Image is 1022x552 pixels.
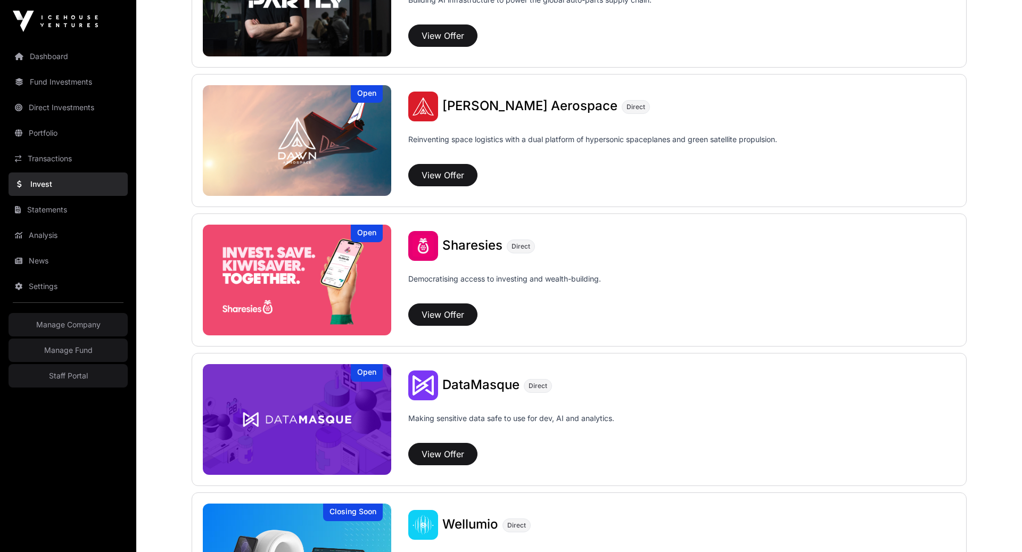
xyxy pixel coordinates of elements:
p: Making sensitive data safe to use for dev, AI and analytics. [408,413,614,439]
button: View Offer [408,164,477,186]
img: Wellumio [408,510,438,540]
div: Open [351,364,383,382]
span: Direct [507,521,526,530]
a: Wellumio [442,518,498,532]
a: DataMasque [442,378,520,392]
img: DataMasque [203,364,391,475]
a: Manage Company [9,313,128,336]
img: Dawn Aerospace [203,85,391,196]
a: Dashboard [9,45,128,68]
a: Staff Portal [9,364,128,388]
a: Settings [9,275,128,298]
a: Fund Investments [9,70,128,94]
img: Sharesies [203,225,391,335]
a: Statements [9,198,128,221]
span: Direct [512,242,530,251]
a: Transactions [9,147,128,170]
div: Open [351,225,383,242]
a: DataMasqueOpen [203,364,391,475]
iframe: Chat Widget [969,501,1022,552]
span: [PERSON_NAME] Aerospace [442,98,617,113]
a: Invest [9,172,128,196]
a: Dawn AerospaceOpen [203,85,391,196]
div: Open [351,85,383,103]
img: DataMasque [408,370,438,400]
span: Direct [529,382,547,390]
img: Sharesies [408,231,438,261]
div: Closing Soon [323,504,383,521]
a: Direct Investments [9,96,128,119]
p: Democratising access to investing and wealth-building. [408,274,601,299]
a: Sharesies [442,239,502,253]
button: View Offer [408,24,477,47]
a: Analysis [9,224,128,247]
span: Direct [627,103,645,111]
a: Portfolio [9,121,128,145]
span: Wellumio [442,516,498,532]
span: Sharesies [442,237,502,253]
img: Icehouse Ventures Logo [13,11,98,32]
button: View Offer [408,443,477,465]
a: Manage Fund [9,339,128,362]
img: Dawn Aerospace [408,92,438,121]
button: View Offer [408,303,477,326]
p: Reinventing space logistics with a dual platform of hypersonic spaceplanes and green satellite pr... [408,134,777,160]
span: DataMasque [442,377,520,392]
a: [PERSON_NAME] Aerospace [442,100,617,113]
a: News [9,249,128,273]
a: SharesiesOpen [203,225,391,335]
